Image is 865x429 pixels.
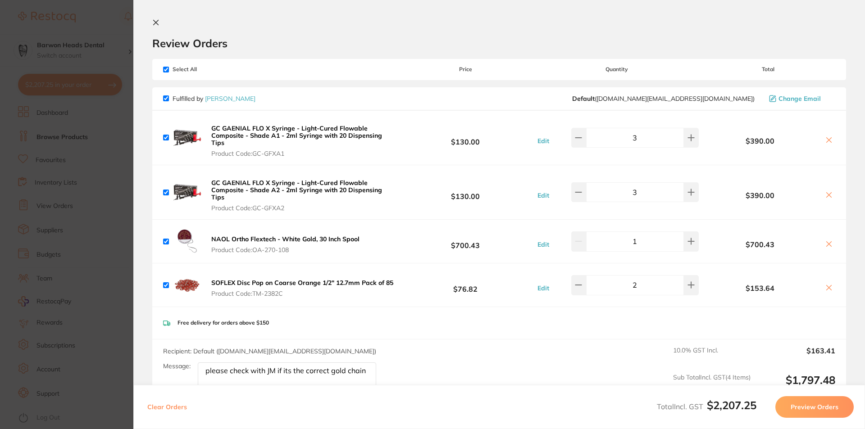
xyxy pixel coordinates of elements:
[701,66,835,72] span: Total
[766,95,835,103] button: Change Email
[173,123,201,152] img: amd4cXI4ag
[535,240,552,248] button: Edit
[778,95,821,102] span: Change Email
[211,246,360,253] span: Product Code: OA-270-108
[163,362,191,370] label: Message:
[572,95,755,102] span: customer.care@henryschein.com.au
[673,374,751,398] span: Sub Total Incl. GST ( 4 Items)
[673,347,751,366] span: 10.0 % GST Incl.
[707,398,756,412] b: $2,207.25
[398,277,533,294] b: $76.82
[211,290,393,297] span: Product Code: TM-2382C
[211,124,382,147] b: GC GAENIAL FLO X Syringe - Light-Cured Flowable Composite - Shade A1 - 2ml Syringe with 20 Dispen...
[163,347,376,355] span: Recipient: Default ( [DOMAIN_NAME][EMAIL_ADDRESS][DOMAIN_NAME] )
[173,271,201,299] img: Ym40NDBrNQ
[211,179,382,201] b: GC GAENIAL FLO X Syringe - Light-Cured Flowable Composite - Shade A2 - 2ml Syringe with 20 Dispen...
[758,347,835,366] output: $163.41
[758,374,835,398] output: $1,797.48
[163,66,253,72] span: Select All
[209,124,398,158] button: GC GAENIAL FLO X Syringe - Light-Cured Flowable Composite - Shade A1 - 2ml Syringe with 20 Dispen...
[211,204,396,212] span: Product Code: GC-GFXA2
[398,130,533,146] b: $130.00
[173,227,201,256] img: b2YwejZncA
[209,279,396,298] button: SOFLEX Disc Pop on Coarse Orange 1/2" 12.7mm Pack of 85 Product Code:TM-2382C
[152,36,846,50] h2: Review Orders
[211,279,393,287] b: SOFLEX Disc Pop on Coarse Orange 1/2" 12.7mm Pack of 85
[178,320,269,326] p: Free delivery for orders above $150
[775,396,854,418] button: Preview Orders
[211,235,360,243] b: NAOL Ortho Flextech - White Gold, 30 Inch Spool
[657,402,756,411] span: Total Incl. GST
[701,240,819,248] b: $700.43
[701,191,819,199] b: $390.00
[701,284,819,292] b: $153.64
[211,150,396,157] span: Product Code: GC-GFXA1
[533,66,701,72] span: Quantity
[398,184,533,201] b: $130.00
[209,179,398,212] button: GC GAENIAL FLO X Syringe - Light-Cured Flowable Composite - Shade A2 - 2ml Syringe with 20 Dispen...
[205,95,255,103] a: [PERSON_NAME]
[535,137,552,145] button: Edit
[198,362,376,398] textarea: please check with JM if its the correct gold chain
[535,284,552,292] button: Edit
[398,233,533,250] b: $700.43
[173,95,255,102] p: Fulfilled by
[398,66,533,72] span: Price
[535,191,552,199] button: Edit
[173,178,201,207] img: dGUzemdzNg
[572,95,595,103] b: Default
[145,396,190,418] button: Clear Orders
[701,137,819,145] b: $390.00
[209,235,362,254] button: NAOL Ortho Flextech - White Gold, 30 Inch Spool Product Code:OA-270-108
